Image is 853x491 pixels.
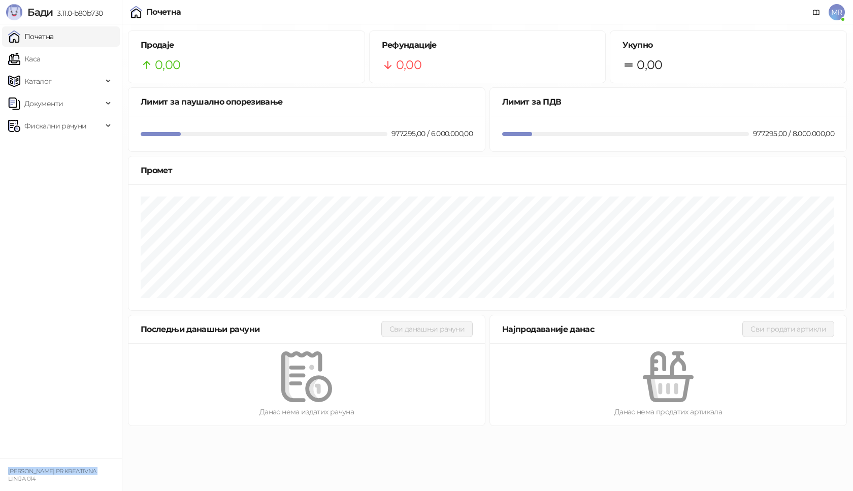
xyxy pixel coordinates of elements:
[506,406,830,417] div: Данас нема продатих артикала
[8,468,96,482] small: [PERSON_NAME] PR KREATIVNA LINIJA 014
[8,49,40,69] a: Каса
[502,323,742,336] div: Најпродаваније данас
[502,95,834,108] div: Лимит за ПДВ
[622,39,834,51] h5: Укупно
[141,95,473,108] div: Лимит за паушално опорезивање
[24,116,86,136] span: Фискални рачуни
[141,323,381,336] div: Последњи данашњи рачуни
[751,128,836,139] div: 977.295,00 / 8.000.000,00
[396,55,421,75] span: 0,00
[829,4,845,20] span: MR
[24,71,52,91] span: Каталог
[146,8,181,16] div: Почетна
[24,93,63,114] span: Документи
[381,321,473,337] button: Сви данашњи рачуни
[155,55,180,75] span: 0,00
[808,4,825,20] a: Документација
[742,321,834,337] button: Сви продати артикли
[53,9,103,18] span: 3.11.0-b80b730
[389,128,475,139] div: 977.295,00 / 6.000.000,00
[637,55,662,75] span: 0,00
[382,39,594,51] h5: Рефундације
[8,26,54,47] a: Почетна
[141,164,834,177] div: Промет
[145,406,469,417] div: Данас нема издатих рачуна
[6,4,22,20] img: Logo
[141,39,352,51] h5: Продаје
[27,6,53,18] span: Бади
